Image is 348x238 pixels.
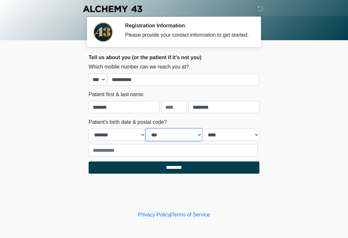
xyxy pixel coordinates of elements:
[89,118,167,126] label: Patient's birth date & postal code?
[89,63,189,71] label: Which mobile number can we reach you at?
[82,5,143,13] img: Alchemy 43 Logo
[125,31,250,39] div: Please provide your contact information to get started.
[89,54,259,60] h2: Tell us about you (or the patient if it's not you)
[171,212,210,217] a: Terms of Service
[89,91,144,98] label: Patient first & last name:
[138,212,170,217] a: Privacy Policy
[125,23,250,29] h2: Registration Information
[93,23,113,42] img: Agent Avatar
[170,212,171,217] a: |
